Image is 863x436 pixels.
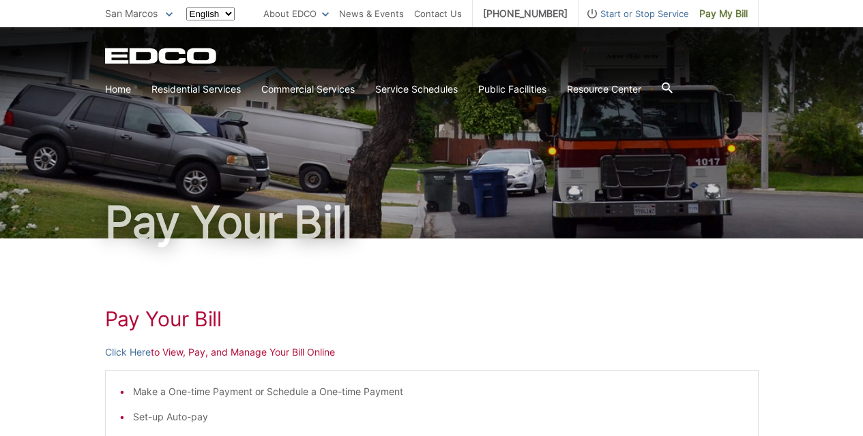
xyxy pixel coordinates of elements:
h1: Pay Your Bill [105,307,759,331]
a: Service Schedules [375,82,458,97]
a: About EDCO [263,6,329,21]
p: to View, Pay, and Manage Your Bill Online [105,345,759,360]
select: Select a language [186,7,235,20]
h1: Pay Your Bill [105,200,759,244]
span: Pay My Bill [699,6,748,21]
a: EDCD logo. Return to the homepage. [105,48,218,64]
a: Public Facilities [478,82,546,97]
li: Make a One-time Payment or Schedule a One-time Payment [133,384,744,399]
a: Contact Us [414,6,462,21]
a: Home [105,82,131,97]
a: Resource Center [567,82,641,97]
a: News & Events [339,6,404,21]
li: Set-up Auto-pay [133,409,744,424]
a: Commercial Services [261,82,355,97]
a: Click Here [105,345,151,360]
span: San Marcos [105,7,158,19]
a: Residential Services [151,82,241,97]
